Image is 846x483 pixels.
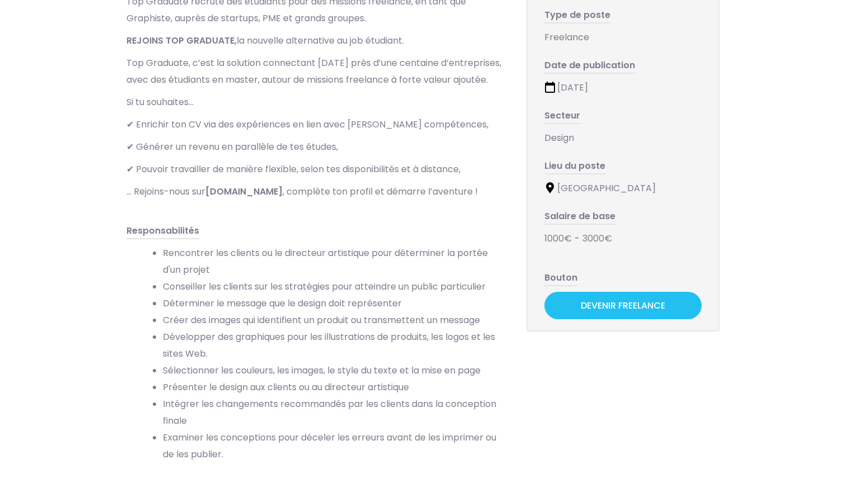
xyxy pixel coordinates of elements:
li: Présenter le design aux clients ou au directeur artistique [163,379,504,396]
p: Top Graduate, c’est la solution connectant [DATE] près d’une centaine d’entreprises, avec des étu... [126,55,504,88]
span: Date de publication [544,59,635,74]
span: Type de poste [544,8,610,23]
li: Créer des images qui identifient un produit ou transmettent un message [163,312,504,329]
li: Développer des graphiques pour les illustrations de produits, les logos et les sites Web. [163,329,504,362]
p: ✔ Pouvoir travailler de manière flexible, selon tes disponibilités et à distance, [126,161,504,178]
p: la nouvelle alternative au job étudiant. [126,32,504,49]
span: Lieu du poste [544,159,605,174]
span: Salaire de base [544,210,615,225]
div: [GEOGRAPHIC_DATA] [544,180,702,197]
div: Design [544,130,702,146]
p: Si tu souhaites… [126,94,504,111]
span: Responsabilités [126,224,199,239]
li: Rencontrer les clients ou le directeur artistique pour déterminer la portée d'un projet [163,245,504,278]
li: Conseiller les clients sur les stratégies pour atteindre un public particulier [163,278,504,295]
li: Déterminer le message que le design doit représenter [163,295,504,312]
div: 1000€ 3000€ [544,230,702,247]
span: Bouton [544,271,577,286]
p: ✔ Générer un revenu en parallèle de tes études, [126,139,504,155]
span: - [575,232,580,245]
p: … Rejoins-nous sur , complète ton profil et démarre l’aventure ! [126,183,504,200]
strong: REJOINS TOP GRADUATE, [126,34,237,47]
li: Intégrer les changements recommandés par les clients dans la conception finale [163,396,504,429]
div: Freelance [544,29,702,46]
p: ✔ Enrichir ton CV via des expériences en lien avec [PERSON_NAME] compétences, [126,116,504,133]
div: [DATE] [544,79,702,96]
span: Secteur [544,109,580,124]
li: Sélectionner les couleurs, les images, le style du texte et la mise en page [163,362,504,379]
strong: [DOMAIN_NAME] [205,185,283,198]
li: Examiner les conceptions pour déceler les erreurs avant de les imprimer ou de les publier. [163,429,504,463]
a: Devenir Freelance [544,292,702,319]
